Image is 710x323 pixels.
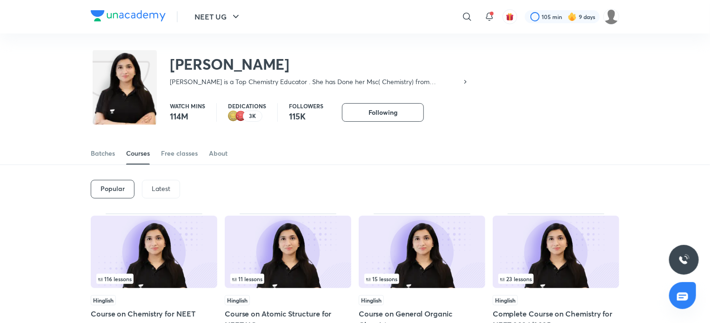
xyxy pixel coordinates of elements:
h5: Course on Chemistry for NEET [91,308,217,319]
p: [PERSON_NAME] is a Top Chemistry Educator . She has Done her Msc( Chemistry) from [GEOGRAPHIC_DAT... [170,77,462,86]
p: Followers [289,103,323,109]
div: infocontainer [96,274,212,284]
h6: Popular [100,185,125,192]
a: Free classes [161,142,198,165]
h2: [PERSON_NAME] [170,55,469,73]
div: left [498,274,614,284]
img: Thumbnail [493,216,619,288]
div: left [230,274,346,284]
a: About [209,142,228,165]
a: Courses [126,142,150,165]
img: educator badge1 [235,111,247,122]
p: Latest [152,185,170,192]
div: infocontainer [364,274,480,284]
img: streak [568,12,577,21]
div: infosection [364,274,480,284]
button: avatar [502,9,517,24]
span: Hinglish [225,295,250,305]
span: Hinglish [493,295,518,305]
img: Thumbnail [359,216,485,288]
div: infocontainer [498,274,614,284]
p: 115K [289,111,323,122]
div: infosection [96,274,212,284]
img: class [93,52,157,130]
div: About [209,149,228,158]
span: Hinglish [359,295,384,305]
button: Following [342,103,424,122]
div: Courses [126,149,150,158]
span: 23 lessons [500,276,532,282]
span: Hinglish [91,295,116,305]
div: infocontainer [230,274,346,284]
p: Dedications [228,103,266,109]
p: Watch mins [170,103,205,109]
div: left [364,274,480,284]
div: Free classes [161,149,198,158]
img: Thumbnail [91,216,217,288]
div: infosection [230,274,346,284]
div: left [96,274,212,284]
span: 11 lessons [232,276,262,282]
a: Batches [91,142,115,165]
img: avatar [506,13,514,21]
button: NEET UG [189,7,247,26]
p: 114M [170,111,205,122]
img: educator badge2 [228,111,239,122]
span: Following [368,108,397,117]
div: Batches [91,149,115,158]
p: 3K [249,113,256,119]
img: Sumaiyah Hyder [603,9,619,25]
span: 15 lessons [366,276,397,282]
a: Company Logo [91,10,166,24]
img: Thumbnail [225,216,351,288]
img: ttu [678,254,690,265]
div: infosection [498,274,614,284]
span: 116 lessons [98,276,132,282]
img: Company Logo [91,10,166,21]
